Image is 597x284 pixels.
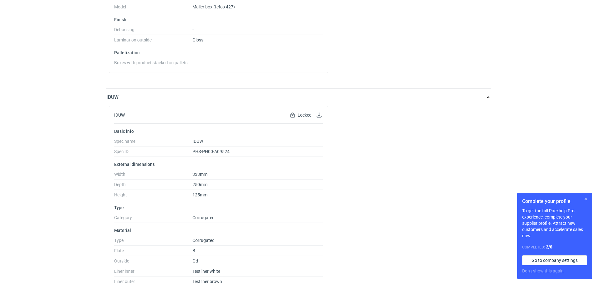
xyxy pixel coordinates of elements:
dt: Model [114,4,192,12]
button: Don’t show this again [522,268,564,274]
span: Mailer box (fefco 427) [192,4,235,9]
span: - [192,27,194,32]
h1: Complete your profile [522,198,587,205]
span: Gd [192,258,198,263]
div: Completed: [522,244,587,250]
span: PHS-PH00-A09524 [192,149,230,154]
span: Gloss [192,37,203,42]
dt: Liner inner [114,269,192,277]
dt: Type [114,238,192,246]
dt: Outside [114,258,192,266]
p: Basic info [114,129,323,134]
dt: Width [114,172,192,180]
h2: IDUW [114,113,125,118]
dt: Spec ID [114,149,192,157]
span: 125mm [192,192,207,197]
dt: Lamination outside [114,37,192,45]
p: External dimensions [114,162,323,167]
p: Type [114,205,323,210]
span: B [192,248,195,253]
dt: Spec name [114,139,192,147]
dt: Depth [114,182,192,190]
span: Testliner white [192,269,220,274]
button: Download specification [315,111,323,119]
dt: Flute [114,248,192,256]
span: IDUW [192,139,203,144]
p: IDUW [106,94,119,101]
dt: Height [114,192,192,200]
button: Skip for now [582,195,590,203]
div: Locked [289,111,313,119]
a: Go to company settings [522,255,587,265]
p: Material [114,228,323,233]
dt: Category [114,215,192,223]
dt: Boxes with product stacked on pallets [114,60,192,68]
span: - [192,60,194,65]
span: Corrugated [192,238,215,243]
strong: 2 / 8 [546,244,552,249]
span: Corrugated [192,215,215,220]
span: 250mm [192,182,207,187]
p: Palletization [114,50,323,55]
span: Testliner brown [192,279,222,284]
span: 333mm [192,172,207,177]
dt: Debossing [114,27,192,35]
p: To get the full Packhelp Pro experience, complete your supplier profile. Attract new customers an... [522,208,587,239]
p: Finish [114,17,323,22]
